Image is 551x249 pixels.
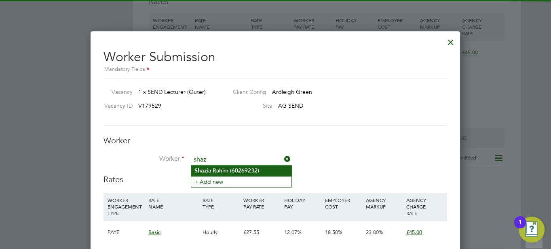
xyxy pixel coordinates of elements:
[103,135,447,146] h3: Worker
[241,221,282,244] div: £27.55
[406,229,422,236] span: £45.00
[519,217,545,243] button: Open Resource Center, 1 new notification
[106,193,146,220] div: WORKER ENGAGEMENT TYPE
[191,165,291,176] li: ia Rahim (60269232)
[194,167,207,174] b: Shaz
[284,229,302,236] span: 12.07%
[323,193,364,214] div: EMPLOYER COST
[363,193,404,214] div: AGENCY MARKUP
[282,193,323,214] div: HOLIDAY PAY
[148,229,160,236] span: Basic
[103,174,447,185] h3: Rates
[272,88,312,96] span: Ardleigh Green
[278,102,303,109] span: AG SEND
[103,65,447,74] div: Mandatory Fields
[325,229,342,236] span: 18.50%
[103,43,447,74] h2: Worker Submission
[365,229,383,236] span: 23.00%
[146,193,201,214] div: RATE NAME
[201,221,241,244] div: Hourly
[226,88,266,96] label: Client Config
[226,102,272,109] label: Site
[241,193,282,214] div: WORKER PAY RATE
[100,88,133,96] label: Vacancy
[138,88,206,96] span: 1 x SEND Lecturer (Outer)
[191,176,291,187] li: + Add new
[191,154,291,166] input: Search for...
[201,193,241,214] div: RATE TYPE
[138,102,161,109] span: V179529
[404,193,445,220] div: AGENCY CHARGE RATE
[103,155,184,163] label: Worker
[106,221,146,244] div: PAYE
[518,222,522,233] div: 1
[100,102,133,109] label: Vacancy ID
